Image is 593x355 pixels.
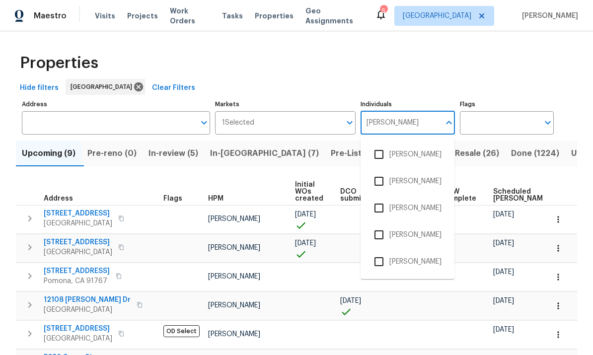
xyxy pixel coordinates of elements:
span: [PERSON_NAME] [208,273,260,280]
span: [GEOGRAPHIC_DATA] [44,334,112,344]
span: [DATE] [493,326,514,333]
span: [DATE] [493,297,514,304]
span: Work Orders [170,6,210,26]
span: [PERSON_NAME] [208,215,260,222]
div: 5 [380,6,387,16]
span: Properties [20,58,98,68]
button: Open [343,116,357,130]
li: [PERSON_NAME] [369,224,446,245]
button: Clear Filters [148,79,199,97]
span: OD Select [163,325,200,337]
span: Hide filters [20,82,59,94]
span: DCO submitted [340,188,376,202]
span: [GEOGRAPHIC_DATA] [403,11,471,21]
span: Upcoming (9) [22,146,75,160]
label: Individuals [361,101,454,107]
span: [STREET_ADDRESS] [44,266,110,276]
span: Geo Assignments [305,6,363,26]
input: Search ... [361,111,440,135]
span: [DATE] [493,240,514,247]
span: [STREET_ADDRESS] [44,209,112,218]
span: Initial WOs created [295,181,323,202]
li: [PERSON_NAME] [369,198,446,218]
span: [PERSON_NAME] [208,331,260,338]
span: Tasks [222,12,243,19]
span: Pomona, CA 91767 [44,276,110,286]
span: [GEOGRAPHIC_DATA] [44,218,112,228]
span: [STREET_ADDRESS] [44,237,112,247]
span: In-review (5) [148,146,198,160]
button: Close [442,116,456,130]
span: [GEOGRAPHIC_DATA] [44,305,131,315]
li: [PERSON_NAME] [369,171,446,192]
span: [DATE] [295,240,316,247]
span: In-[GEOGRAPHIC_DATA] (7) [210,146,319,160]
span: Properties [255,11,294,21]
label: Address [22,101,210,107]
span: [GEOGRAPHIC_DATA] [71,82,136,92]
span: Flags [163,195,182,202]
span: D0W complete [443,188,476,202]
span: [PERSON_NAME] [518,11,578,21]
span: Resale (26) [455,146,499,160]
span: [DATE] [493,211,514,218]
span: [PERSON_NAME] [208,302,260,309]
span: Clear Filters [152,82,195,94]
span: [GEOGRAPHIC_DATA] [44,247,112,257]
span: Visits [95,11,115,21]
span: [STREET_ADDRESS] [44,324,112,334]
span: 12108 [PERSON_NAME] Dr [44,295,131,305]
span: Pre-Listing (0) [331,146,387,160]
li: [PERSON_NAME] [369,278,446,299]
label: Markets [215,101,356,107]
span: [PERSON_NAME] [208,244,260,251]
button: Hide filters [16,79,63,97]
span: Projects [127,11,158,21]
span: Done (1224) [511,146,559,160]
span: [DATE] [295,211,316,218]
li: [PERSON_NAME] [369,144,446,165]
span: Scheduled [PERSON_NAME] [493,188,549,202]
span: HPM [208,195,223,202]
span: Pre-reno (0) [87,146,137,160]
span: 1 Selected [222,119,254,127]
li: [PERSON_NAME] [369,251,446,272]
span: [DATE] [493,269,514,276]
button: Open [197,116,211,130]
span: [DATE] [340,297,361,304]
span: Maestro [34,11,67,21]
span: Address [44,195,73,202]
div: [GEOGRAPHIC_DATA] [66,79,145,95]
button: Open [541,116,555,130]
label: Flags [460,101,554,107]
